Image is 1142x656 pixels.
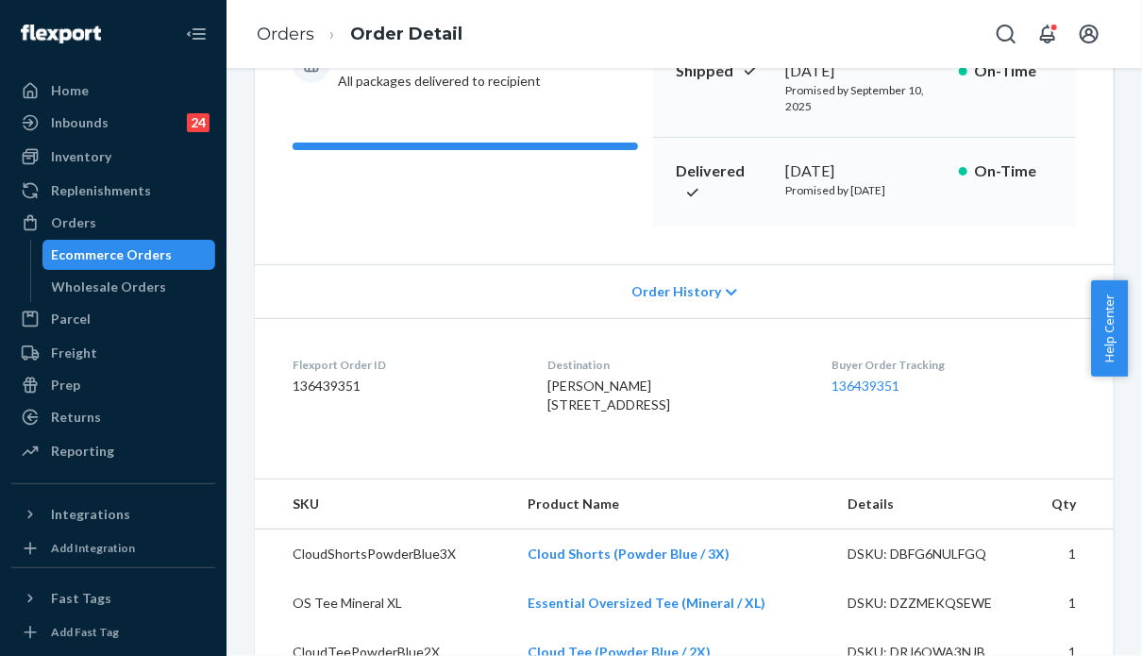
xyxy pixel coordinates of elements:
[11,499,215,530] button: Integrations
[51,589,111,608] div: Fast Tags
[975,60,1053,82] p: On-Time
[51,344,97,362] div: Freight
[11,76,215,106] a: Home
[848,545,1006,563] div: DSKU: DBFG6NULFGQ
[293,377,517,395] dd: 136439351
[293,357,517,373] dt: Flexport Order ID
[1029,15,1066,53] button: Open notifications
[848,594,1006,613] div: DSKU: DZZMEKQSEWE
[1021,529,1114,579] td: 1
[785,182,943,198] p: Promised by [DATE]
[242,7,478,62] ol: breadcrumbs
[11,436,215,466] a: Reporting
[1091,280,1128,377] button: Help Center
[11,176,215,206] a: Replenishments
[831,378,899,394] a: 136439351
[676,60,770,82] p: Shipped
[350,24,462,44] a: Order Detail
[528,546,730,562] a: Cloud Shorts (Powder Blue / 3X)
[42,240,216,270] a: Ecommerce Orders
[255,529,512,579] td: CloudShortsPowderBlue3X
[1021,579,1114,628] td: 1
[177,15,215,53] button: Close Navigation
[831,357,1076,373] dt: Buyer Order Tracking
[51,310,91,328] div: Parcel
[51,408,101,427] div: Returns
[11,208,215,238] a: Orders
[785,82,943,114] p: Promised by September 10, 2025
[11,142,215,172] a: Inventory
[52,278,167,296] div: Wholesale Orders
[11,338,215,368] a: Freight
[51,505,130,524] div: Integrations
[11,537,215,560] a: Add Integration
[42,272,216,302] a: Wholesale Orders
[11,304,215,334] a: Parcel
[255,479,512,530] th: SKU
[11,583,215,614] button: Fast Tags
[1070,15,1108,53] button: Open account menu
[51,624,119,640] div: Add Fast Tag
[676,160,770,204] p: Delivered
[785,60,943,82] div: [DATE]
[51,113,109,132] div: Inbounds
[51,213,96,232] div: Orders
[1021,479,1114,530] th: Qty
[547,357,801,373] dt: Destination
[51,540,135,556] div: Add Integration
[547,378,670,412] span: [PERSON_NAME] [STREET_ADDRESS]
[832,479,1021,530] th: Details
[975,160,1053,182] p: On-Time
[51,81,89,100] div: Home
[51,376,80,395] div: Prep
[51,147,111,166] div: Inventory
[52,245,173,264] div: Ecommerce Orders
[11,402,215,432] a: Returns
[11,370,215,400] a: Prep
[21,25,101,43] img: Flexport logo
[528,595,765,611] a: Essential Oversized Tee (Mineral / XL)
[51,442,114,461] div: Reporting
[987,15,1025,53] button: Open Search Box
[51,181,151,200] div: Replenishments
[187,113,210,132] div: 24
[785,160,943,182] div: [DATE]
[255,579,512,628] td: OS Tee Mineral XL
[631,282,721,301] span: Order History
[11,621,215,644] a: Add Fast Tag
[257,24,314,44] a: Orders
[512,479,832,530] th: Product Name
[11,108,215,138] a: Inbounds24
